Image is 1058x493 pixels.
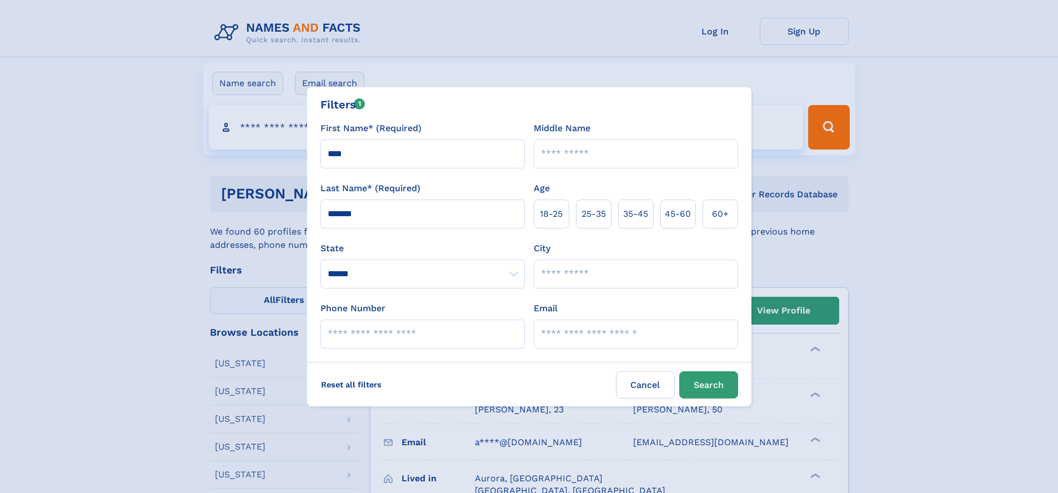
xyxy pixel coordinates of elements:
button: Search [679,371,738,399]
label: Email [534,302,558,315]
label: Middle Name [534,122,590,135]
div: Filters [320,96,365,113]
label: First Name* (Required) [320,122,422,135]
label: City [534,242,550,255]
span: 45‑60 [665,207,691,221]
label: Phone Number [320,302,385,315]
label: Reset all filters [314,371,389,398]
label: Cancel [616,371,675,399]
span: 35‑45 [623,207,648,221]
span: 25‑35 [581,207,606,221]
span: 60+ [712,207,729,221]
label: State [320,242,525,255]
label: Last Name* (Required) [320,182,420,195]
span: 18‑25 [540,207,563,221]
label: Age [534,182,550,195]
